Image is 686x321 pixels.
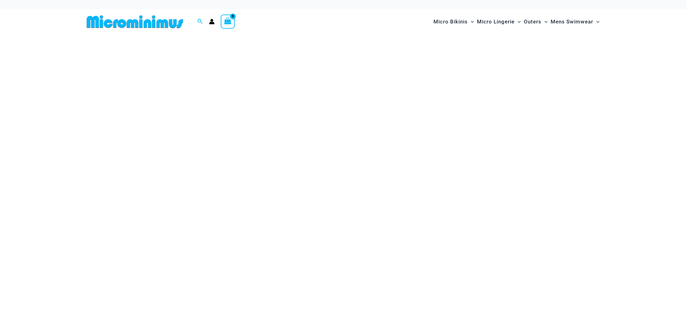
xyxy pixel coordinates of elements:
a: Micro BikinisMenu ToggleMenu Toggle [432,12,475,31]
a: Search icon link [197,18,203,26]
a: OutersMenu ToggleMenu Toggle [522,12,549,31]
span: Micro Lingerie [477,14,515,30]
span: Menu Toggle [468,14,474,30]
a: Mens SwimwearMenu ToggleMenu Toggle [549,12,601,31]
a: Micro LingerieMenu ToggleMenu Toggle [475,12,522,31]
span: Menu Toggle [541,14,548,30]
span: Menu Toggle [593,14,599,30]
span: Menu Toggle [515,14,521,30]
span: Mens Swimwear [551,14,593,30]
span: Micro Bikinis [433,14,468,30]
span: Outers [524,14,541,30]
a: Account icon link [209,19,215,24]
nav: Site Navigation [431,11,602,32]
a: View Shopping Cart, empty [221,14,235,29]
img: MM SHOP LOGO FLAT [84,15,186,29]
